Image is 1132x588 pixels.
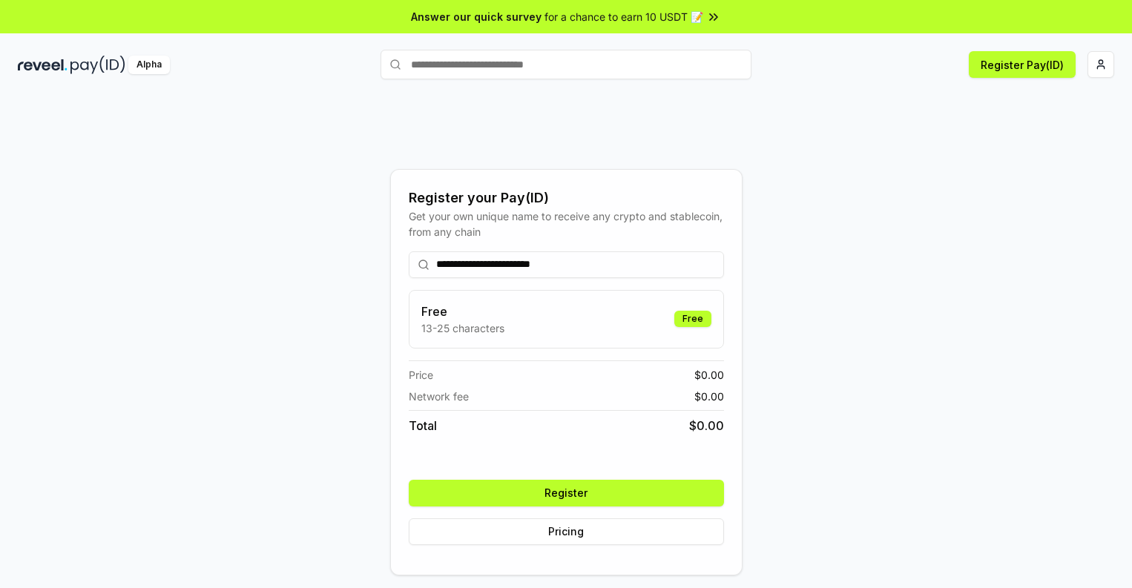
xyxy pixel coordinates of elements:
[18,56,68,74] img: reveel_dark
[544,9,703,24] span: for a chance to earn 10 USDT 📝
[409,367,433,383] span: Price
[409,389,469,404] span: Network fee
[674,311,711,327] div: Free
[689,417,724,435] span: $ 0.00
[694,367,724,383] span: $ 0.00
[694,389,724,404] span: $ 0.00
[421,303,504,320] h3: Free
[70,56,125,74] img: pay_id
[128,56,170,74] div: Alpha
[411,9,542,24] span: Answer our quick survey
[409,208,724,240] div: Get your own unique name to receive any crypto and stablecoin, from any chain
[409,417,437,435] span: Total
[409,480,724,506] button: Register
[409,518,724,545] button: Pricing
[969,51,1076,78] button: Register Pay(ID)
[421,320,504,336] p: 13-25 characters
[409,188,724,208] div: Register your Pay(ID)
